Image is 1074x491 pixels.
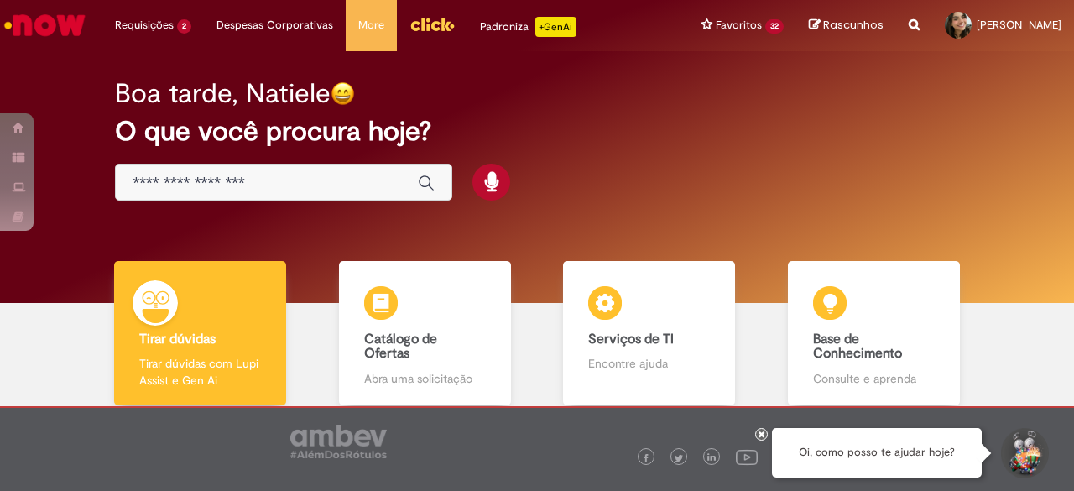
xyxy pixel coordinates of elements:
[809,18,884,34] a: Rascunhos
[977,18,1061,32] span: [PERSON_NAME]
[588,331,674,347] b: Serviços de TI
[290,425,387,458] img: logo_footer_ambev_rotulo_gray.png
[358,17,384,34] span: More
[364,331,437,363] b: Catálogo de Ofertas
[823,17,884,33] span: Rascunhos
[813,331,902,363] b: Base de Conhecimento
[88,261,313,406] a: Tirar dúvidas Tirar dúvidas com Lupi Assist e Gen Ai
[588,355,710,372] p: Encontre ajuda
[115,17,174,34] span: Requisições
[998,428,1049,478] button: Iniciar Conversa de Suporte
[331,81,355,106] img: happy-face.png
[177,19,191,34] span: 2
[115,117,958,146] h2: O que você procura hoje?
[642,454,650,462] img: logo_footer_facebook.png
[772,428,982,478] div: Oi, como posso te ajudar hoje?
[716,17,762,34] span: Favoritos
[216,17,333,34] span: Despesas Corporativas
[765,19,784,34] span: 32
[535,17,576,37] p: +GenAi
[2,8,88,42] img: ServiceNow
[675,454,683,462] img: logo_footer_twitter.png
[762,261,987,406] a: Base de Conhecimento Consulte e aprenda
[139,355,261,389] p: Tirar dúvidas com Lupi Assist e Gen Ai
[139,331,216,347] b: Tirar dúvidas
[364,370,486,387] p: Abra uma solicitação
[707,453,716,463] img: logo_footer_linkedin.png
[313,261,538,406] a: Catálogo de Ofertas Abra uma solicitação
[537,261,762,406] a: Serviços de TI Encontre ajuda
[480,17,576,37] div: Padroniza
[115,79,331,108] h2: Boa tarde, Natiele
[409,12,455,37] img: click_logo_yellow_360x200.png
[813,370,935,387] p: Consulte e aprenda
[736,446,758,467] img: logo_footer_youtube.png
